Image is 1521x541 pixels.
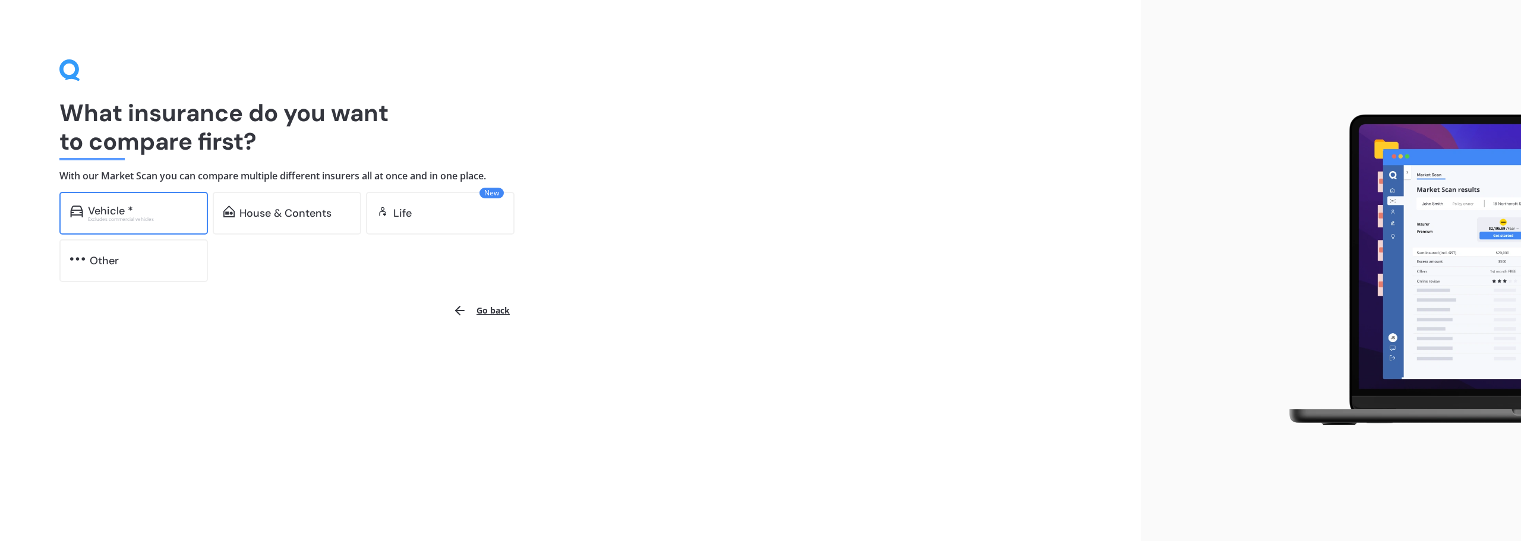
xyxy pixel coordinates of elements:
[377,205,389,217] img: life.f720d6a2d7cdcd3ad642.svg
[59,99,1081,156] h1: What insurance do you want to compare first?
[479,188,504,198] span: New
[59,170,1081,182] h4: With our Market Scan you can compare multiple different insurers all at once and in one place.
[90,255,119,267] div: Other
[223,205,235,217] img: home-and-contents.b802091223b8502ef2dd.svg
[70,253,85,265] img: other.81dba5aafe580aa69f38.svg
[70,205,83,217] img: car.f15378c7a67c060ca3f3.svg
[1272,107,1521,434] img: laptop.webp
[88,217,197,222] div: Excludes commercial vehicles
[446,296,517,325] button: Go back
[88,205,133,217] div: Vehicle *
[393,207,412,219] div: Life
[239,207,332,219] div: House & Contents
